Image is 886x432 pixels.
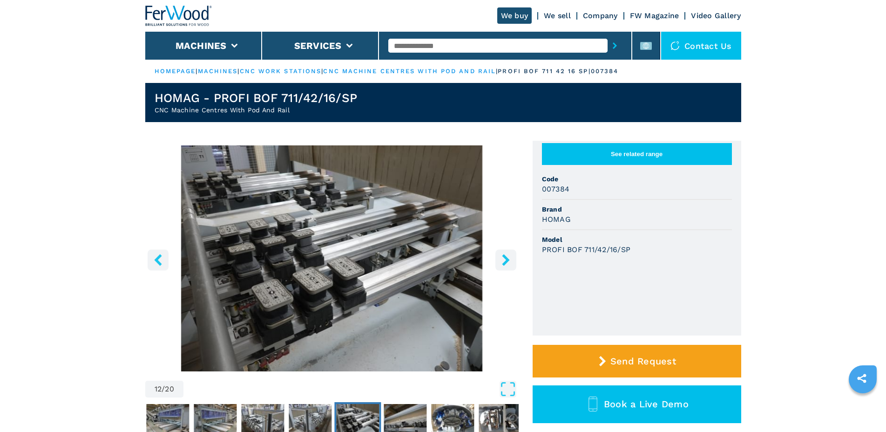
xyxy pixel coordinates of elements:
a: cnc machine centres with pod and rail [323,68,496,75]
button: Machines [176,40,227,51]
img: Contact us [670,41,680,50]
h3: HOMAG [542,214,571,225]
h3: 007384 [542,184,570,194]
button: right-button [495,249,516,270]
button: submit-button [608,35,622,56]
span: Book a Live Demo [604,398,689,410]
h1: HOMAG - PROFI BOF 711/42/16/SP [155,90,358,105]
h2: CNC Machine Centres With Pod And Rail [155,105,358,115]
button: Book a Live Demo [533,385,741,423]
div: Go to Slide 12 [145,145,519,371]
a: Video Gallery [691,11,741,20]
iframe: Chat [846,390,879,425]
a: sharethis [850,367,873,390]
a: FW Magazine [630,11,679,20]
a: machines [198,68,238,75]
span: / [162,385,165,393]
span: Code [542,174,732,184]
span: Send Request [610,356,676,367]
span: Brand [542,205,732,214]
p: 007384 [591,67,619,75]
span: | [496,68,498,75]
a: We sell [544,11,571,20]
img: CNC Machine Centres With Pod And Rail HOMAG PROFI BOF 711/42/16/SP [145,145,519,371]
a: cnc work stations [240,68,322,75]
div: Contact us [661,32,741,60]
span: | [196,68,197,75]
span: | [237,68,239,75]
button: Send Request [533,345,741,377]
h3: PROFI BOF 711/42/16/SP [542,244,631,255]
span: | [321,68,323,75]
a: HOMEPAGE [155,68,196,75]
img: Ferwood [145,6,212,26]
p: profi bof 711 42 16 sp | [498,67,590,75]
button: See related range [542,143,732,165]
button: Open Fullscreen [186,381,516,398]
a: Company [583,11,618,20]
span: 12 [155,385,162,393]
span: Model [542,235,732,244]
button: left-button [148,249,169,270]
button: Services [294,40,342,51]
a: We buy [497,7,532,24]
span: 20 [165,385,174,393]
